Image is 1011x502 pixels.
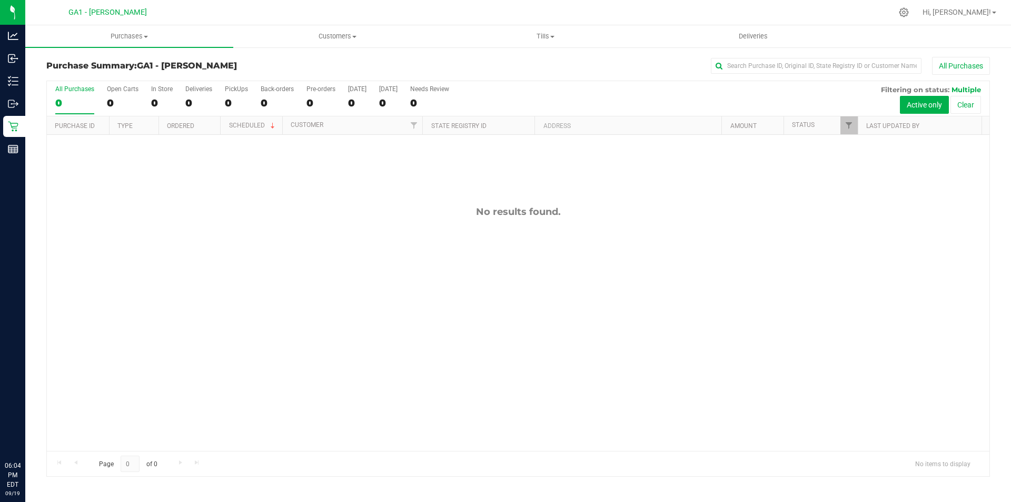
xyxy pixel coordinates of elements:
[923,8,991,16] span: Hi, [PERSON_NAME]!
[8,99,18,109] inline-svg: Outbound
[792,121,815,129] a: Status
[348,97,366,109] div: 0
[866,122,919,130] a: Last Updated By
[725,32,782,41] span: Deliveries
[840,116,858,134] a: Filter
[107,97,138,109] div: 0
[291,121,323,129] a: Customer
[907,456,979,471] span: No items to display
[90,456,166,472] span: Page of 0
[897,7,910,17] div: Manage settings
[379,97,398,109] div: 0
[932,57,990,75] button: All Purchases
[881,85,949,94] span: Filtering on status:
[225,97,248,109] div: 0
[25,32,233,41] span: Purchases
[900,96,949,114] button: Active only
[55,97,94,109] div: 0
[185,97,212,109] div: 0
[8,53,18,64] inline-svg: Inbound
[229,122,277,129] a: Scheduled
[151,97,173,109] div: 0
[431,122,487,130] a: State Registry ID
[107,85,138,93] div: Open Carts
[117,122,133,130] a: Type
[379,85,398,93] div: [DATE]
[405,116,422,134] a: Filter
[47,206,989,218] div: No results found.
[5,489,21,497] p: 09/19
[8,31,18,41] inline-svg: Analytics
[55,122,95,130] a: Purchase ID
[306,85,335,93] div: Pre-orders
[55,85,94,93] div: All Purchases
[233,25,441,47] a: Customers
[8,144,18,154] inline-svg: Reports
[8,121,18,132] inline-svg: Retail
[951,85,981,94] span: Multiple
[534,116,721,135] th: Address
[711,58,921,74] input: Search Purchase ID, Original ID, State Registry ID or Customer Name...
[441,25,649,47] a: Tills
[225,85,248,93] div: PickUps
[8,76,18,86] inline-svg: Inventory
[730,122,757,130] a: Amount
[348,85,366,93] div: [DATE]
[31,416,44,429] iframe: Resource center unread badge
[137,61,237,71] span: GA1 - [PERSON_NAME]
[649,25,857,47] a: Deliveries
[151,85,173,93] div: In Store
[68,8,147,17] span: GA1 - [PERSON_NAME]
[410,85,449,93] div: Needs Review
[442,32,649,41] span: Tills
[5,461,21,489] p: 06:04 PM EDT
[185,85,212,93] div: Deliveries
[410,97,449,109] div: 0
[46,61,361,71] h3: Purchase Summary:
[261,85,294,93] div: Back-orders
[167,122,194,130] a: Ordered
[25,25,233,47] a: Purchases
[306,97,335,109] div: 0
[950,96,981,114] button: Clear
[234,32,441,41] span: Customers
[11,418,42,449] iframe: Resource center
[261,97,294,109] div: 0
